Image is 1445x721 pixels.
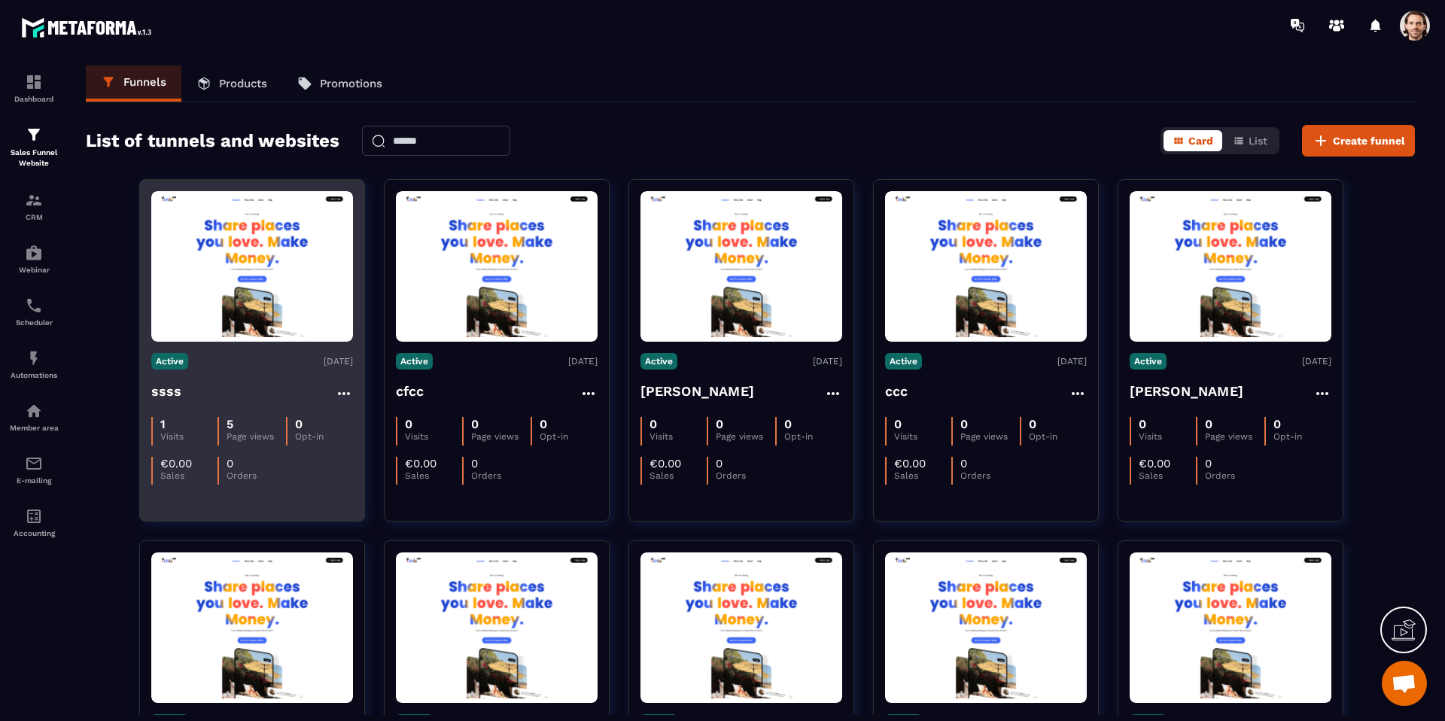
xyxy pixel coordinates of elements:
[25,297,43,315] img: scheduler
[25,455,43,473] img: email
[1057,356,1087,367] p: [DATE]
[396,381,424,402] h4: cfcc
[1273,431,1331,442] p: Opt-in
[894,417,902,431] p: 0
[649,470,707,481] p: Sales
[4,318,64,327] p: Scheduler
[25,244,43,262] img: automations
[151,353,188,370] p: Active
[25,73,43,91] img: formation
[4,285,64,338] a: schedulerschedulerScheduler
[396,196,598,338] img: image
[295,417,303,431] p: 0
[649,431,707,442] p: Visits
[784,417,792,431] p: 0
[1273,417,1281,431] p: 0
[86,65,181,102] a: Funnels
[151,196,353,338] img: image
[1382,661,1427,706] div: Ouvrir le chat
[160,457,192,470] p: €0.00
[649,417,657,431] p: 0
[1029,431,1086,442] p: Opt-in
[885,196,1087,338] img: image
[1188,135,1213,147] span: Card
[640,353,677,370] p: Active
[1302,356,1331,367] p: [DATE]
[151,381,182,402] h4: ssss
[4,62,64,114] a: formationformationDashboard
[227,470,284,481] p: Orders
[960,457,967,470] p: 0
[960,431,1020,442] p: Page views
[1205,470,1262,481] p: Orders
[1139,431,1196,442] p: Visits
[1139,470,1196,481] p: Sales
[219,77,267,90] p: Products
[471,417,479,431] p: 0
[640,557,842,699] img: image
[1205,417,1212,431] p: 0
[4,233,64,285] a: automationsautomationsWebinar
[4,213,64,221] p: CRM
[1333,133,1405,148] span: Create funnel
[405,457,437,470] p: €0.00
[471,431,531,442] p: Page views
[1139,417,1146,431] p: 0
[4,338,64,391] a: automationsautomationsAutomations
[813,356,842,367] p: [DATE]
[1029,417,1036,431] p: 0
[25,126,43,144] img: formation
[160,431,218,442] p: Visits
[894,470,951,481] p: Sales
[1302,125,1415,157] button: Create funnel
[716,431,775,442] p: Page views
[540,431,597,442] p: Opt-in
[282,65,397,102] a: Promotions
[4,180,64,233] a: formationformationCRM
[25,507,43,525] img: accountant
[320,77,382,90] p: Promotions
[4,443,64,496] a: emailemailE-mailing
[405,470,462,481] p: Sales
[649,457,681,470] p: €0.00
[885,353,922,370] p: Active
[568,356,598,367] p: [DATE]
[396,353,433,370] p: Active
[540,417,547,431] p: 0
[4,391,64,443] a: automationsautomationsMember area
[4,371,64,379] p: Automations
[4,424,64,432] p: Member area
[227,457,233,470] p: 0
[640,381,755,402] h4: [PERSON_NAME]
[4,266,64,274] p: Webinar
[86,126,339,156] h2: List of tunnels and websites
[960,470,1018,481] p: Orders
[4,476,64,485] p: E-mailing
[405,417,412,431] p: 0
[324,356,353,367] p: [DATE]
[4,148,64,169] p: Sales Funnel Website
[1130,196,1331,338] img: image
[4,496,64,549] a: accountantaccountantAccounting
[1130,381,1244,402] h4: [PERSON_NAME]
[716,457,722,470] p: 0
[1139,457,1170,470] p: €0.00
[25,402,43,420] img: automations
[151,557,353,699] img: image
[885,557,1087,699] img: image
[1130,557,1331,699] img: image
[784,431,841,442] p: Opt-in
[471,457,478,470] p: 0
[160,417,166,431] p: 1
[4,529,64,537] p: Accounting
[25,349,43,367] img: automations
[894,457,926,470] p: €0.00
[1224,130,1276,151] button: List
[960,417,968,431] p: 0
[405,431,462,442] p: Visits
[1249,135,1267,147] span: List
[4,95,64,103] p: Dashboard
[21,14,157,41] img: logo
[640,196,842,338] img: image
[1205,431,1264,442] p: Page views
